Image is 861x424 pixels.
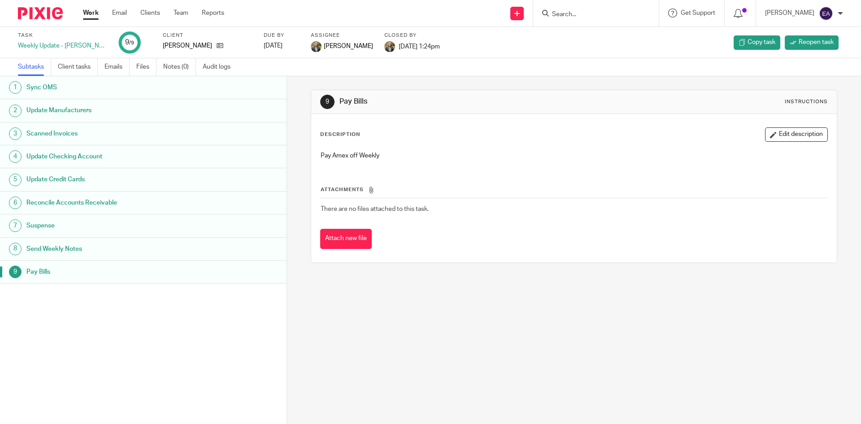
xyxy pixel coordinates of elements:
[311,41,322,52] img: image.jpg
[9,266,22,278] div: 9
[399,43,440,49] span: [DATE] 1:24pm
[551,11,632,19] input: Search
[203,58,237,76] a: Audit logs
[384,41,395,52] img: image.jpg
[9,243,22,255] div: 8
[163,32,252,39] label: Client
[202,9,224,17] a: Reports
[384,32,440,39] label: Closed by
[26,219,194,232] h1: Suspense
[321,206,429,212] span: There are no files attached to this task.
[785,98,828,105] div: Instructions
[9,150,22,163] div: 4
[58,58,98,76] a: Client tasks
[734,35,780,50] a: Copy task
[748,38,775,47] span: Copy task
[321,187,364,192] span: Attachments
[765,9,814,17] p: [PERSON_NAME]
[264,32,300,39] label: Due by
[9,81,22,94] div: 1
[163,41,212,50] p: [PERSON_NAME]
[681,10,715,16] span: Get Support
[26,242,194,256] h1: Send Weekly Notes
[26,265,194,279] h1: Pay Bills
[9,105,22,117] div: 2
[320,131,360,138] p: Description
[18,32,108,39] label: Task
[112,9,127,17] a: Email
[324,42,373,51] span: [PERSON_NAME]
[136,58,157,76] a: Files
[18,41,108,50] div: Weekly Update - [PERSON_NAME]
[9,197,22,209] div: 6
[9,127,22,140] div: 3
[140,9,160,17] a: Clients
[26,81,194,94] h1: Sync OMS
[129,40,134,45] small: /9
[125,37,134,48] div: 9
[765,127,828,142] button: Edit description
[799,38,834,47] span: Reopen task
[9,174,22,186] div: 5
[18,58,51,76] a: Subtasks
[264,41,300,50] div: [DATE]
[320,229,372,249] button: Attach new file
[9,219,22,232] div: 7
[26,127,194,140] h1: Scanned Invoices
[311,32,373,39] label: Assignee
[163,58,196,76] a: Notes (0)
[104,58,130,76] a: Emails
[26,173,194,186] h1: Update Credit Cards
[174,9,188,17] a: Team
[339,97,593,106] h1: Pay Bills
[785,35,839,50] a: Reopen task
[26,150,194,163] h1: Update Checking Account
[321,151,827,160] p: Pay Amex off Weekly
[83,9,99,17] a: Work
[26,196,194,210] h1: Reconcile Accounts Receivable
[819,6,833,21] img: svg%3E
[18,7,63,19] img: Pixie
[320,95,335,109] div: 9
[26,104,194,117] h1: Update Manufacturers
